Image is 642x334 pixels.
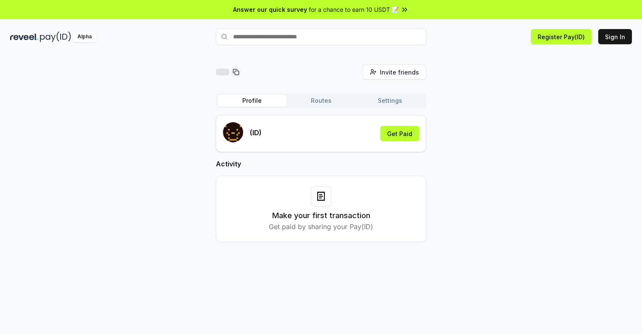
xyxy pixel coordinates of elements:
[269,222,373,232] p: Get paid by sharing your Pay(ID)
[73,32,96,42] div: Alpha
[218,95,287,107] button: Profile
[272,210,370,222] h3: Make your first transaction
[380,68,419,77] span: Invite friends
[598,29,632,44] button: Sign In
[250,128,262,138] p: (ID)
[287,95,355,107] button: Routes
[40,32,71,42] img: pay_id
[531,29,592,44] button: Register Pay(ID)
[355,95,424,107] button: Settings
[216,159,426,169] h2: Activity
[363,64,426,80] button: Invite friends
[233,5,307,14] span: Answer our quick survey
[10,32,38,42] img: reveel_dark
[309,5,399,14] span: for a chance to earn 10 USDT 📝
[380,126,419,141] button: Get Paid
